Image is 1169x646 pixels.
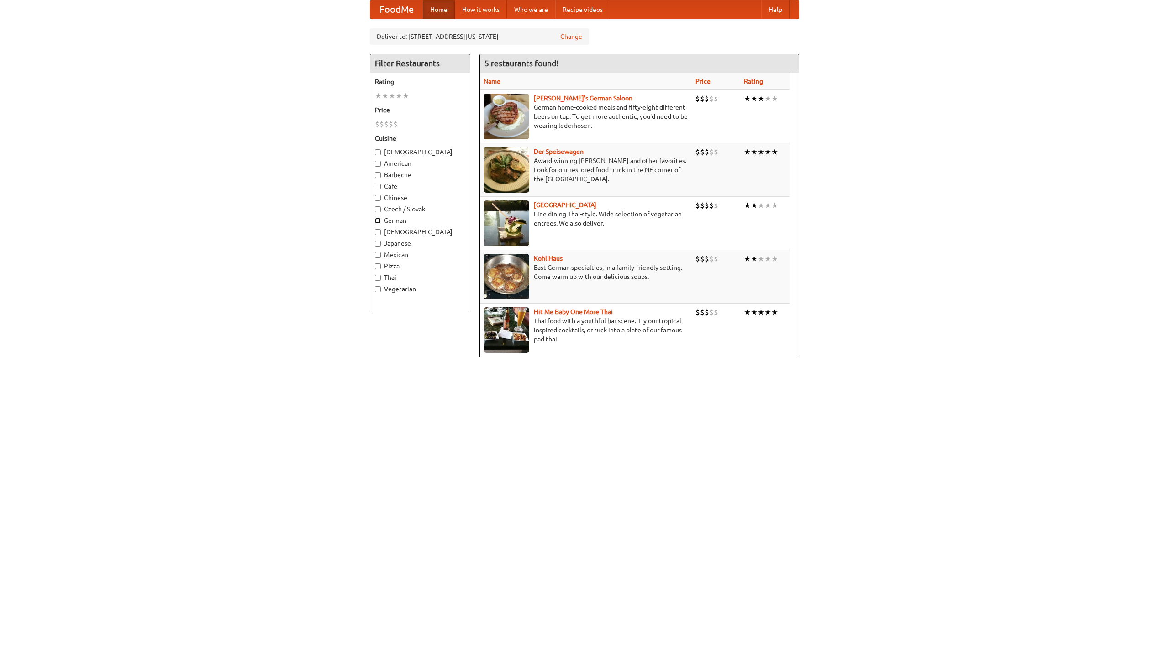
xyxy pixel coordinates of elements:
label: [DEMOGRAPHIC_DATA] [375,227,465,236]
label: Thai [375,273,465,282]
li: $ [700,147,705,157]
li: ★ [771,200,778,210]
li: $ [709,254,714,264]
li: $ [375,119,379,129]
li: ★ [751,147,758,157]
li: ★ [744,307,751,317]
img: babythai.jpg [484,307,529,353]
label: German [375,216,465,225]
input: [DEMOGRAPHIC_DATA] [375,229,381,235]
input: American [375,161,381,167]
h5: Price [375,105,465,115]
input: Czech / Slovak [375,206,381,212]
img: satay.jpg [484,200,529,246]
input: Vegetarian [375,286,381,292]
a: Der Speisewagen [534,148,584,155]
label: Japanese [375,239,465,248]
li: ★ [771,147,778,157]
li: ★ [751,254,758,264]
input: Chinese [375,195,381,201]
li: $ [709,200,714,210]
label: Pizza [375,262,465,271]
li: ★ [764,307,771,317]
li: $ [709,307,714,317]
li: ★ [395,91,402,101]
li: ★ [751,307,758,317]
li: $ [714,200,718,210]
li: $ [393,119,398,129]
a: Home [423,0,455,19]
li: ★ [758,254,764,264]
label: Mexican [375,250,465,259]
input: Barbecue [375,172,381,178]
p: Fine dining Thai-style. Wide selection of vegetarian entrées. We also deliver. [484,210,688,228]
li: ★ [744,200,751,210]
li: ★ [751,94,758,104]
li: ★ [389,91,395,101]
li: ★ [764,254,771,264]
li: $ [700,307,705,317]
li: $ [709,94,714,104]
h5: Rating [375,77,465,86]
li: $ [705,94,709,104]
li: $ [695,94,700,104]
a: Help [761,0,790,19]
input: [DEMOGRAPHIC_DATA] [375,149,381,155]
li: ★ [382,91,389,101]
li: $ [709,147,714,157]
li: ★ [758,307,764,317]
li: $ [714,94,718,104]
label: [DEMOGRAPHIC_DATA] [375,147,465,157]
li: ★ [758,147,764,157]
input: Japanese [375,241,381,247]
p: East German specialties, in a family-friendly setting. Come warm up with our delicious soups. [484,263,688,281]
li: ★ [771,307,778,317]
li: $ [389,119,393,129]
a: Who we are [507,0,555,19]
a: How it works [455,0,507,19]
li: $ [705,200,709,210]
input: Cafe [375,184,381,189]
img: speisewagen.jpg [484,147,529,193]
b: [GEOGRAPHIC_DATA] [534,201,596,209]
input: Pizza [375,263,381,269]
a: Name [484,78,500,85]
input: German [375,218,381,224]
input: Mexican [375,252,381,258]
li: $ [379,119,384,129]
ng-pluralize: 5 restaurants found! [484,59,558,68]
li: ★ [751,200,758,210]
li: $ [384,119,389,129]
li: $ [714,254,718,264]
li: $ [700,94,705,104]
li: $ [695,307,700,317]
li: ★ [764,147,771,157]
p: German home-cooked meals and fifty-eight different beers on tap. To get more authentic, you'd nee... [484,103,688,130]
li: ★ [764,94,771,104]
li: $ [695,147,700,157]
li: ★ [744,254,751,264]
li: ★ [764,200,771,210]
b: Hit Me Baby One More Thai [534,308,613,315]
a: Rating [744,78,763,85]
h4: Filter Restaurants [370,54,470,73]
a: Kohl Haus [534,255,563,262]
a: [PERSON_NAME]'s German Saloon [534,95,632,102]
li: ★ [771,254,778,264]
label: Czech / Slovak [375,205,465,214]
li: $ [714,307,718,317]
li: $ [705,147,709,157]
li: $ [700,254,705,264]
label: Cafe [375,182,465,191]
li: ★ [375,91,382,101]
h5: Cuisine [375,134,465,143]
img: kohlhaus.jpg [484,254,529,299]
label: Vegetarian [375,284,465,294]
label: Barbecue [375,170,465,179]
p: Award-winning [PERSON_NAME] and other favorites. Look for our restored food truck in the NE corne... [484,156,688,184]
li: $ [695,254,700,264]
a: Price [695,78,711,85]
